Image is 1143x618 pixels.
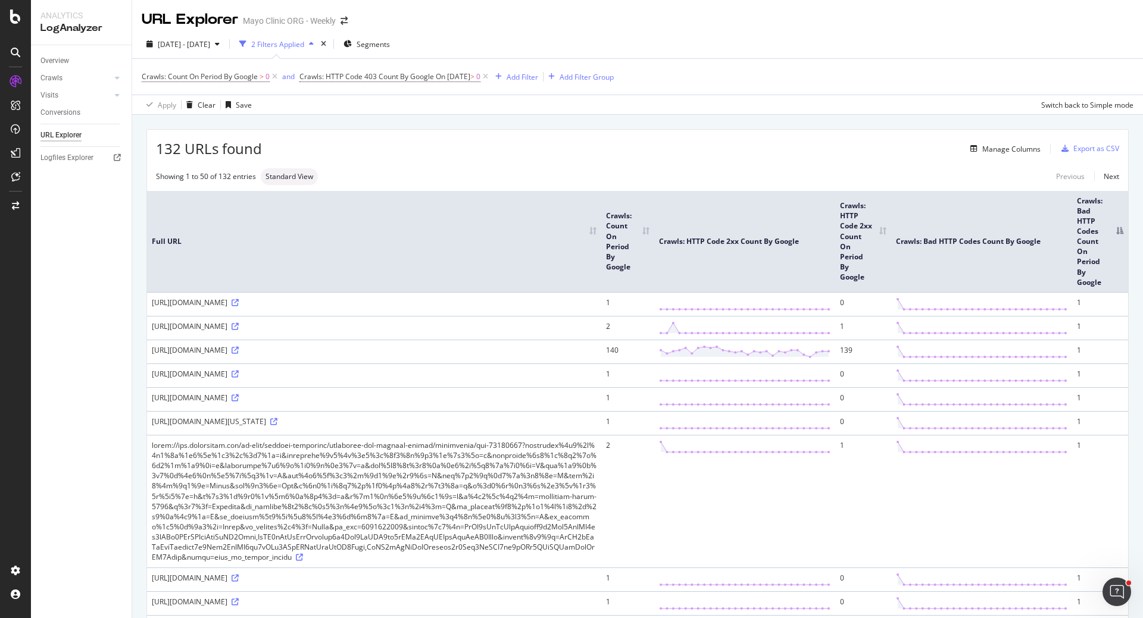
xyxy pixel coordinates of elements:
a: URL Explorer [40,129,123,142]
td: 139 [835,340,891,363]
span: Crawls: Count On Period By Google [142,71,258,81]
td: 1 [1072,435,1128,567]
div: Apply [158,100,176,110]
td: 1 [1072,567,1128,591]
div: [URL][DOMAIN_NAME] [152,393,597,403]
span: On [DATE] [436,71,470,81]
div: Export as CSV [1073,143,1119,153]
div: Switch back to Simple mode [1041,100,1133,110]
span: [DATE] - [DATE] [158,39,210,49]
button: and [282,71,295,82]
div: times [318,38,329,50]
span: Standard View [266,173,313,180]
iframe: Intercom live chat [1103,578,1131,606]
td: 1 [1072,340,1128,363]
td: 2 [601,435,654,567]
th: Crawls: HTTP Code 2xx Count On Period By Google: activate to sort column ascending [835,191,891,292]
span: Segments [357,39,390,49]
button: Clear [182,95,216,114]
td: 0 [835,591,891,615]
td: 1 [1072,316,1128,340]
a: Next [1094,168,1119,185]
div: Crawls [40,72,63,84]
div: [URL][DOMAIN_NAME] [152,597,597,607]
span: > [470,71,474,81]
td: 1 [601,387,654,411]
button: Segments [339,34,395,54]
td: 0 [835,411,891,435]
td: 0 [835,363,891,387]
div: 2 Filters Applied [251,39,304,49]
td: 1 [835,316,891,340]
div: [URL][DOMAIN_NAME] [152,321,597,331]
button: 2 Filters Applied [235,34,318,54]
button: [DATE] - [DATE] [142,34,224,54]
td: 1 [601,567,654,591]
span: 0 [266,68,270,85]
div: neutral label [261,168,318,185]
div: Add Filter [507,72,538,82]
a: Logfiles Explorer [40,152,123,164]
div: Clear [198,100,216,110]
div: Showing 1 to 50 of 132 entries [156,171,256,181]
th: Crawls: HTTP Code 2xx Count By Google [654,191,835,292]
button: Switch back to Simple mode [1036,95,1133,114]
th: Crawls: Bad HTTP Codes Count By Google [891,191,1072,292]
span: 132 URLs found [156,139,262,159]
a: Crawls [40,72,111,84]
th: Crawls: Bad HTTP Codes Count On Period By Google: activate to sort column descending [1072,191,1128,292]
td: 1 [601,591,654,615]
div: LogAnalyzer [40,21,122,35]
button: Export as CSV [1057,139,1119,158]
td: 1 [1072,411,1128,435]
button: Save [221,95,252,114]
div: Mayo Clinic ORG - Weekly [243,15,336,27]
td: 1 [1072,387,1128,411]
span: Crawls: HTTP Code 403 Count By Google [299,71,434,81]
td: 0 [835,292,891,316]
div: Add Filter Group [560,72,614,82]
div: [URL][DOMAIN_NAME] [152,345,597,355]
div: [URL][DOMAIN_NAME] [152,369,597,379]
a: Conversions [40,106,123,119]
a: Overview [40,55,123,67]
div: URL Explorer [40,129,82,142]
td: 1 [601,363,654,387]
div: URL Explorer [142,10,238,30]
th: Full URL: activate to sort column ascending [147,191,601,292]
div: [URL][DOMAIN_NAME] [152,297,597,308]
button: Manage Columns [966,142,1041,156]
div: Conversions [40,106,80,119]
div: Overview [40,55,69,67]
td: 0 [835,387,891,411]
td: 2 [601,316,654,340]
span: > [260,71,264,81]
td: 1 [1072,363,1128,387]
div: [URL][DOMAIN_NAME] [152,573,597,583]
div: Visits [40,89,58,102]
button: Add Filter [491,70,538,84]
td: 0 [835,567,891,591]
div: Analytics [40,10,122,21]
th: Crawls: Count On Period By Google: activate to sort column ascending [601,191,654,292]
button: Apply [142,95,176,114]
a: Visits [40,89,111,102]
button: Add Filter Group [544,70,614,84]
span: 0 [476,68,480,85]
div: Logfiles Explorer [40,152,93,164]
div: arrow-right-arrow-left [341,17,348,25]
td: 140 [601,340,654,363]
div: Save [236,100,252,110]
td: 1 [1072,292,1128,316]
div: lorem://ips.dolorsitam.con/ad-elit/seddoei-temporinc/utlaboree-dol-magnaal-enimad/minimvenia/qui-... [152,440,597,563]
div: [URL][DOMAIN_NAME][US_STATE] [152,416,597,426]
td: 1 [835,435,891,567]
td: 1 [601,292,654,316]
td: 1 [1072,591,1128,615]
td: 1 [601,411,654,435]
div: Manage Columns [982,144,1041,154]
